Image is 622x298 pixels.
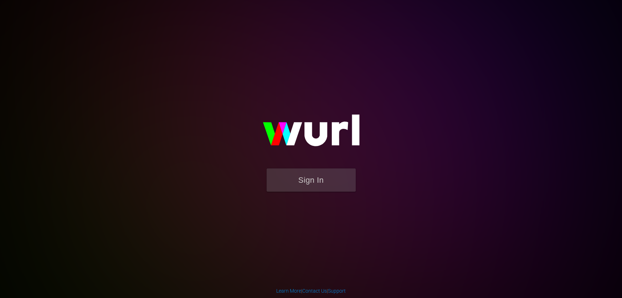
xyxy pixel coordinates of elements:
div: | | [276,287,346,294]
a: Support [328,288,346,294]
img: wurl-logo-on-black-223613ac3d8ba8fe6dc639794a292ebdb59501304c7dfd60c99c58986ef67473.svg [240,99,382,168]
a: Contact Us [302,288,327,294]
a: Learn More [276,288,301,294]
button: Sign In [267,168,356,192]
